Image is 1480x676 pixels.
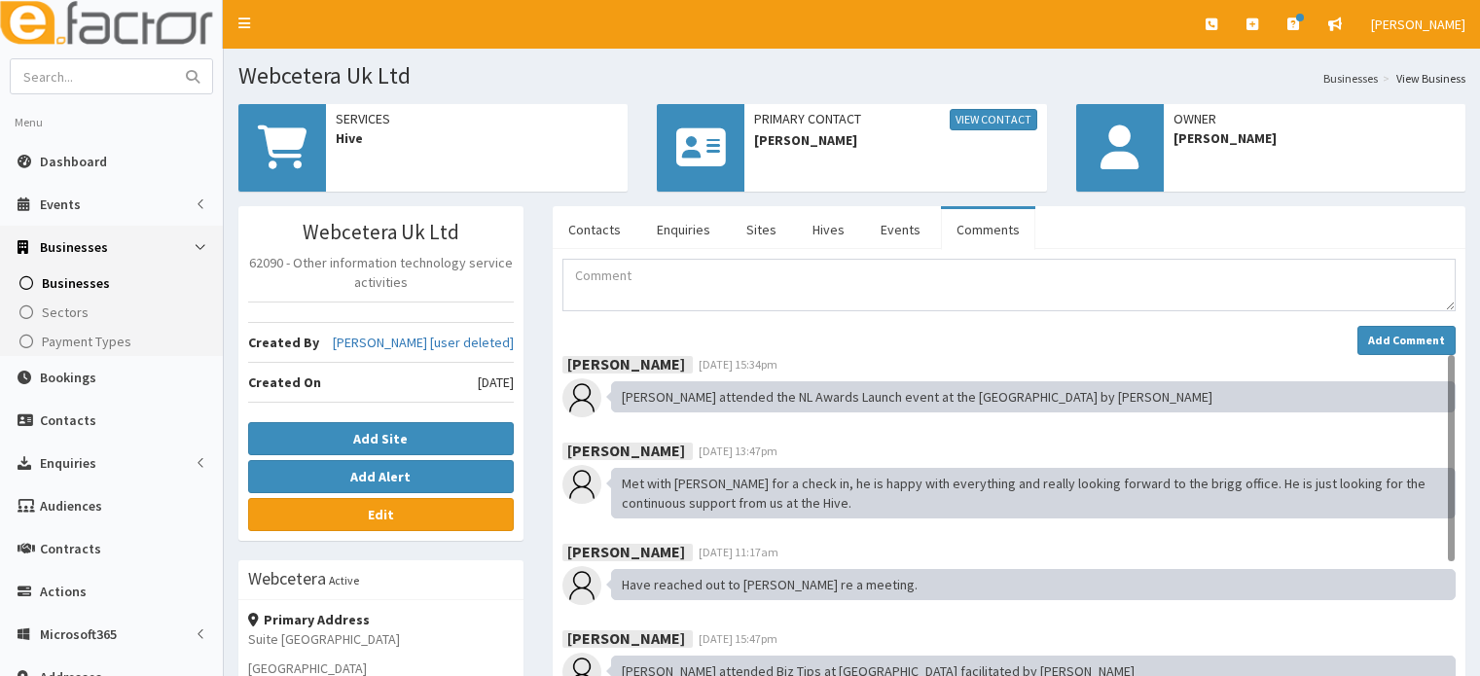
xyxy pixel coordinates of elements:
a: Sectors [5,298,223,327]
li: View Business [1378,70,1465,87]
a: Events [865,209,936,250]
a: Hives [797,209,860,250]
span: Events [40,196,81,213]
b: [PERSON_NAME] [567,353,685,373]
a: Sites [731,209,792,250]
span: [DATE] [478,373,514,392]
h1: Webcetera Uk Ltd [238,63,1465,89]
span: Microsoft365 [40,625,117,643]
small: Active [329,573,359,587]
span: Businesses [40,238,108,256]
a: Businesses [1323,70,1378,87]
b: Add Site [353,430,408,447]
a: View Contact [950,109,1037,130]
a: Payment Types [5,327,223,356]
p: 62090 - Other information technology service activities [248,253,514,292]
b: Edit [368,506,394,523]
b: Created On [248,374,321,391]
span: Owner [1173,109,1456,128]
a: [PERSON_NAME] [user deleted] [333,333,514,352]
span: [PERSON_NAME] [754,130,1036,150]
textarea: Comment [562,259,1456,311]
div: [PERSON_NAME] attended the NL Awards Launch event at the [GEOGRAPHIC_DATA] by [PERSON_NAME] [611,381,1456,412]
span: Enquiries [40,454,96,472]
span: Hive [336,128,618,148]
strong: Add Comment [1368,333,1445,347]
span: [DATE] 11:17am [699,545,778,559]
a: Edit [248,498,514,531]
span: [DATE] 15:34pm [699,357,777,372]
b: [PERSON_NAME] [567,627,685,647]
span: Audiences [40,497,102,515]
span: Dashboard [40,153,107,170]
h3: Webcetera [248,570,326,587]
span: Bookings [40,369,96,386]
span: Primary Contact [754,109,1036,130]
a: Contacts [553,209,636,250]
a: Comments [941,209,1035,250]
span: Contracts [40,540,101,557]
div: Met with [PERSON_NAME] for a check in, he is happy with everything and really looking forward to ... [611,468,1456,518]
div: Have reached out to [PERSON_NAME] re a meeting. [611,569,1456,600]
span: [DATE] 13:47pm [699,444,777,458]
span: Services [336,109,618,128]
span: Businesses [42,274,110,292]
input: Search... [11,59,174,93]
b: [PERSON_NAME] [567,541,685,560]
span: [PERSON_NAME] [1173,128,1456,148]
a: Enquiries [641,209,726,250]
button: Add Alert [248,460,514,493]
b: Created By [248,334,319,351]
strong: Primary Address [248,611,370,628]
span: Actions [40,583,87,600]
b: [PERSON_NAME] [567,440,685,459]
span: Payment Types [42,333,131,350]
span: [PERSON_NAME] [1371,16,1465,33]
p: Suite [GEOGRAPHIC_DATA] [248,629,514,649]
span: [DATE] 15:47pm [699,631,777,646]
span: Contacts [40,411,96,429]
button: Add Comment [1357,326,1456,355]
span: Sectors [42,303,89,321]
h3: Webcetera Uk Ltd [248,221,514,243]
a: Businesses [5,268,223,298]
b: Add Alert [350,468,411,485]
